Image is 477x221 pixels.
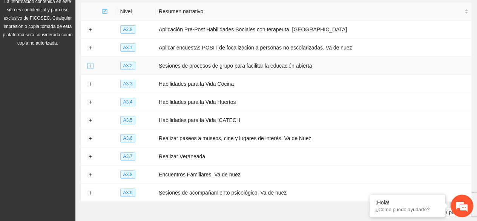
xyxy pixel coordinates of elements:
span: A3.6 [120,134,136,142]
button: Expand row [87,136,93,142]
span: check-square [102,9,107,14]
td: Realizar paseos a museos, cine y lugares de interés. Va de Nuez [156,129,471,147]
td: Aplicar encuestas POSIT de focalización a personas no escolarizadas. Va de nuez [156,39,471,57]
textarea: Escriba su mensaje y pulse “Intro” [4,144,144,170]
button: Expand row [87,81,93,87]
div: Minimizar ventana de chat en vivo [124,4,142,22]
span: A3.1 [120,43,136,52]
td: Sesiones de acompañamiento psicológico. Va de nuez [156,184,471,202]
span: A3.7 [120,152,136,161]
button: Expand row [87,63,93,69]
button: Expand row [87,27,93,33]
td: Aplicación Pre-Post Habilidades Sociales con terapeuta. [GEOGRAPHIC_DATA] [156,20,471,39]
span: A3.5 [120,116,136,124]
button: Expand row [87,45,93,51]
td: Encuentros Familiares. Va de nuez [156,165,471,184]
span: A3.3 [120,80,136,88]
button: Expand row [87,154,93,160]
span: A3.2 [120,62,136,70]
div: Chatee con nosotros ahora [39,39,127,48]
td: Habilidades para la Vida ICATECH [156,111,471,129]
th: Resumen narrativo [156,3,471,20]
th: Nivel [117,3,156,20]
span: A2.8 [120,25,136,34]
button: Expand row [87,117,93,124]
span: Estamos en línea. [44,70,104,146]
td: Habilidades para la Vida Cocina [156,75,471,93]
p: ¿Cómo puedo ayudarte? [375,207,439,212]
span: Resumen narrativo [159,7,463,15]
td: Sesiones de procesos de grupo para facilitar la educación abierta [156,57,471,75]
span: A3.9 [120,189,136,197]
button: Expand row [87,99,93,105]
button: Expand row [87,190,93,196]
td: Habilidades para la Vida Huertos [156,93,471,111]
div: ¡Hola! [375,199,439,206]
span: A3.4 [120,98,136,106]
td: Realizar Veraneada [156,147,471,165]
span: A3.8 [120,170,136,179]
button: Expand row [87,172,93,178]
